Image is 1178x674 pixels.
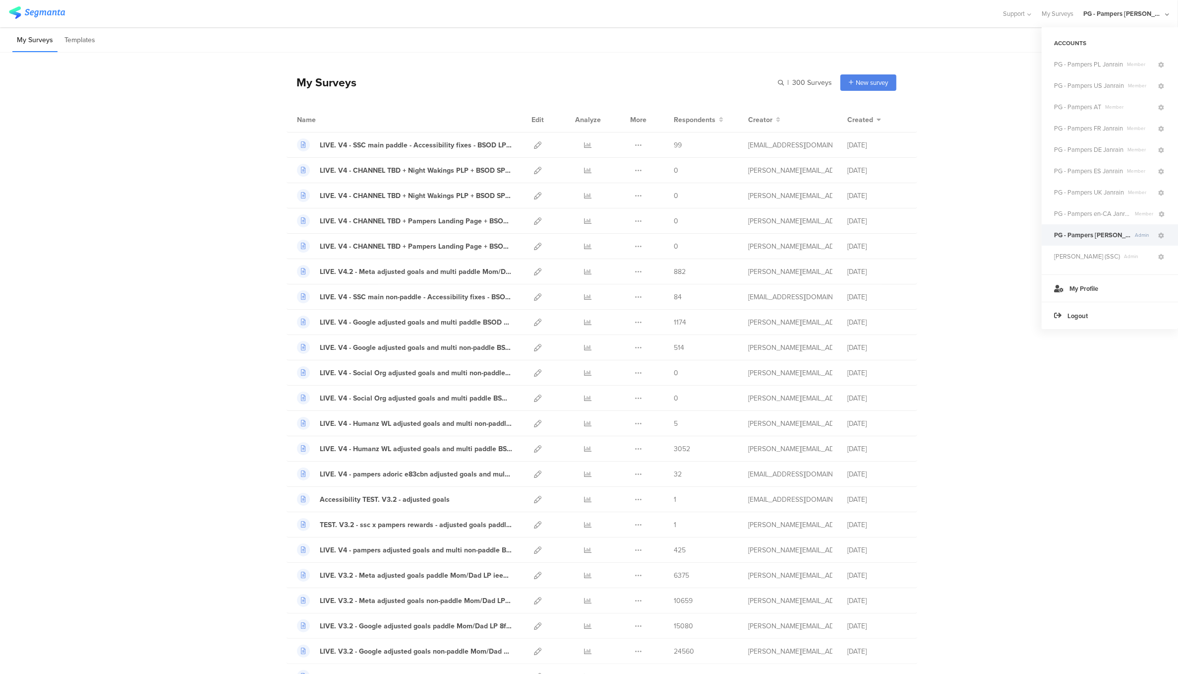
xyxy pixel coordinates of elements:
div: Edit [527,107,548,132]
a: LIVE. V4 - Google adjusted goals and multi paddle BSOD LP 3t4561 [297,316,512,329]
div: LIVE. V4 - Humanz WL adjusted goals and multi paddle BSOD LP ua6eed [320,444,512,454]
div: LIVE. V4 - pampers adoric e83cbn adjusted goals and multi BSOD LP [320,469,512,479]
a: LIVE. V4 - Social Org adjusted goals and multi paddle BSOD LP 60p2b9 [297,392,512,404]
div: aguiar.s@pg.com [748,393,832,404]
a: LIVE. V4 - Humanz WL adjusted goals and multi paddle BSOD LP ua6eed [297,442,512,455]
span: 514 [674,342,684,353]
span: PG - Pampers Lumi Janrain [1054,230,1131,240]
div: LIVE. V4 - CHANNEL TBD + Night Wakings PLP + BSOD SP paddle f50l5c [320,191,512,201]
button: Respondents [674,115,723,125]
span: Admin [1131,231,1157,239]
a: TEST. V3.2 - ssc x pampers rewards - adjusted goals paddle BSOD LP ec6ede [297,518,512,531]
span: Created [847,115,873,125]
span: Member [1124,82,1157,89]
span: PG - Pampers FR Janrain [1054,124,1123,133]
span: Member [1123,61,1157,68]
div: [DATE] [847,520,907,530]
span: 5 [674,418,678,429]
span: PG - Pampers ES Janrain [1054,166,1123,176]
span: Creator [748,115,772,125]
span: 1174 [674,317,686,328]
div: Name [297,115,356,125]
a: My Profile [1042,274,1178,302]
span: 0 [674,368,678,378]
span: PG - Pampers AT [1054,102,1101,112]
div: LIVE. V4 - Social Org adjusted goals and multi non-paddle BSOD 0atc98 [320,368,512,378]
div: LIVE. V3.2 - Google adjusted goals paddle Mom/Dad LP 8fx90a [320,621,512,631]
div: hougui.yh.1@pg.com [748,140,832,150]
span: PG - Pampers PL Janrain [1054,60,1123,69]
div: [DATE] [847,444,907,454]
div: aguiar.s@pg.com [748,418,832,429]
div: LIVE. V4 - SSC main non-paddle - Accessibility fixes - BSOD LP 4fo5fc [320,292,512,302]
div: LIVE. V4 - Google adjusted goals and multi paddle BSOD LP 3t4561 [320,317,512,328]
div: [DATE] [847,368,907,378]
a: LIVE. V3.2 - Google adjusted goals non-paddle Mom/Dad LP 42vc37 [297,645,512,658]
div: aguiar.s@pg.com [748,520,832,530]
button: Creator [748,115,780,125]
div: aguiar.s@pg.com [748,621,832,631]
div: hougui.yh.1@pg.com [748,292,832,302]
a: LIVE. V3.2 - Meta adjusted goals non-paddle Mom/Dad LP afxe35 [297,594,512,607]
div: More [628,107,649,132]
div: aguiar.s@pg.com [748,368,832,378]
span: PG - Pampers en-CA Janrain [1054,209,1131,218]
span: 1 [674,520,676,530]
a: LIVE. V4 - SSC main non-paddle - Accessibility fixes - BSOD LP 4fo5fc [297,290,512,303]
div: LIVE. V4 - SSC main paddle - Accessibility fixes - BSOD LP y13fe7 [320,140,512,150]
div: [DATE] [847,494,907,505]
a: LIVE. V4 - CHANNEL TBD + Night Wakings PLP + BSOD SP non-paddle y9979c [297,164,512,177]
div: [DATE] [847,596,907,606]
div: aguiar.s@pg.com [748,216,832,226]
div: [DATE] [847,621,907,631]
span: | [786,77,790,88]
span: Admin [1120,253,1157,260]
span: 10659 [674,596,693,606]
span: New survey [856,78,888,87]
div: LIVE. V3.2 - Google adjusted goals non-paddle Mom/Dad LP 42vc37 [320,646,512,657]
div: My Surveys [287,74,356,91]
span: My Profile [1069,284,1098,293]
span: 0 [674,241,678,252]
span: 1 [674,494,676,505]
div: [DATE] [847,165,907,176]
span: 15080 [674,621,693,631]
span: 32 [674,469,682,479]
div: aguiar.s@pg.com [748,545,832,555]
li: My Surveys [12,29,58,52]
div: LIVE. V3.2 - Meta adjusted goals non-paddle Mom/Dad LP afxe35 [320,596,512,606]
span: 0 [674,165,678,176]
a: LIVE. V4 - CHANNEL TBD + Night Wakings PLP + BSOD SP paddle f50l5c [297,189,512,202]
div: [DATE] [847,140,907,150]
a: LIVE. V3.2 - Meta adjusted goals paddle Mom/Dad LP iee78e [297,569,512,582]
div: hougui.yh.1@pg.com [748,469,832,479]
img: segmanta logo [9,6,65,19]
a: LIVE. V4 - CHANNEL TBD + Pampers Landing Page + BSOD SP non-paddle 2cc66f [297,214,512,227]
div: aguiar.s@pg.com [748,267,832,277]
div: [DATE] [847,241,907,252]
div: LIVE. V4 - CHANNEL TBD + Night Wakings PLP + BSOD SP non-paddle y9979c [320,165,512,176]
span: Member [1123,167,1157,175]
span: Member [1124,189,1157,196]
div: [DATE] [847,545,907,555]
a: LIVE. V4 - pampers adoric e83cbn adjusted goals and multi BSOD LP [297,468,512,480]
div: aguiar.s@pg.com [748,342,832,353]
div: aguiar.s@pg.com [748,241,832,252]
a: LIVE. V4 - Social Org adjusted goals and multi non-paddle BSOD 0atc98 [297,366,512,379]
div: [DATE] [847,393,907,404]
div: [DATE] [847,418,907,429]
div: [DATE] [847,191,907,201]
span: 0 [674,393,678,404]
div: LIVE. V4 - Humanz WL adjusted goals and multi non-paddle BSOD 8cf0dw [320,418,512,429]
a: Accessibility TEST. V3.2 - adjusted goals [297,493,450,506]
span: Member [1123,125,1157,132]
span: Yoav Hougui (SSC) [1054,252,1120,261]
a: LIVE. V4 - pampers adjusted goals and multi non-paddle BSOD LP c5s842 [297,543,512,556]
div: aguiar.s@pg.com [748,444,832,454]
div: [DATE] [847,469,907,479]
div: [DATE] [847,570,907,581]
div: aguiar.s@pg.com [748,165,832,176]
span: Logout [1067,311,1088,321]
a: LIVE. V4 - SSC main paddle - Accessibility fixes - BSOD LP y13fe7 [297,138,512,151]
div: LIVE. V4 - pampers adjusted goals and multi non-paddle BSOD LP c5s842 [320,545,512,555]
